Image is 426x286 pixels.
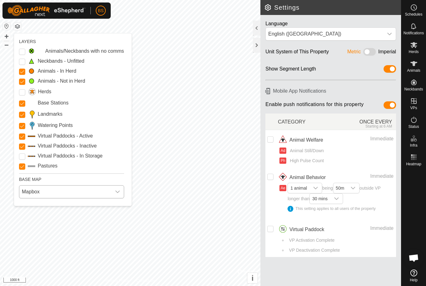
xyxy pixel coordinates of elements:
[404,249,423,267] div: Open chat
[265,20,396,27] div: Language
[404,87,423,91] span: Neckbands
[309,183,322,193] div: dropdown trigger
[38,132,93,140] label: Virtual Paddocks - Active
[346,135,394,143] div: Immediate
[266,28,383,40] span: English (US)
[289,226,324,233] span: Virtual Paddock
[279,158,286,164] button: Ph
[288,148,324,154] span: Animal Still/Down
[38,99,69,107] label: Base Stations
[410,106,417,110] span: VPs
[410,143,417,147] span: Infra
[408,125,419,128] span: Status
[346,225,394,232] div: Immediate
[136,278,155,284] a: Contact Us
[333,183,347,193] span: 50m
[288,183,309,193] span: 1 animal
[265,65,316,75] div: Show Segment Length
[19,173,124,183] div: BASE MAP
[3,33,10,40] button: +
[383,28,396,40] div: dropdown trigger
[347,48,361,58] div: Metric
[310,194,330,204] span: 30 mins
[289,174,326,181] span: Animal Behavior
[106,278,129,284] a: Privacy Policy
[405,12,422,16] span: Schedules
[347,183,359,193] div: dropdown trigger
[265,48,329,58] div: Unit System of This Property
[337,115,396,128] div: ONCE EVERY
[288,158,324,164] span: High Pulse Count
[38,88,51,95] label: Herds
[263,85,399,96] h6: Mobile App Notifications
[111,186,124,198] div: dropdown trigger
[98,7,104,14] span: BS
[409,50,419,54] span: Herds
[19,38,124,45] div: LAYERS
[410,278,418,282] span: Help
[278,225,288,235] img: virtual paddocks icon
[3,22,10,30] button: Reset Map
[401,267,426,284] a: Help
[38,57,84,65] label: Neckbands - Unfitted
[287,247,340,254] span: VP Deactivation Complete
[289,136,323,144] span: Animal Welfare
[407,69,420,72] span: Animals
[38,67,76,75] label: Animals - In Herd
[279,185,286,191] button: Ae
[38,110,62,118] label: Landmarks
[406,162,421,166] span: Heatmap
[19,186,111,198] span: Mapbox
[288,186,394,212] span: being outside VP longer than
[38,122,73,129] label: Watering Points
[247,273,258,283] button: i
[278,172,288,182] img: animal behavior icon
[251,274,254,282] span: i
[330,194,343,204] div: dropdown trigger
[346,172,394,180] div: Immediate
[278,115,337,128] div: CATEGORY
[14,23,21,30] button: Map Layers
[38,152,103,160] label: Virtual Paddocks - In Storage
[268,30,381,38] div: English ([GEOGRAPHIC_DATA])
[7,5,85,16] img: Gallagher Logo
[38,142,97,150] label: Virtual Paddocks - Inactive
[337,124,392,128] div: Starting at 6 AM
[38,77,85,85] label: Animals - Not in Herd
[287,237,335,244] span: VP Activation Complete
[3,41,10,48] button: –
[265,101,364,111] span: Enable push notifications for this property
[264,4,401,11] h2: Settings
[278,135,288,145] img: animal welfare icon
[38,162,57,170] label: Pastures
[45,47,124,55] label: Animals/Neckbands with no comms
[378,48,396,58] div: Imperial
[288,206,394,212] div: This setting applies to all users of the property
[279,148,286,154] button: Ad
[404,31,424,35] span: Notifications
